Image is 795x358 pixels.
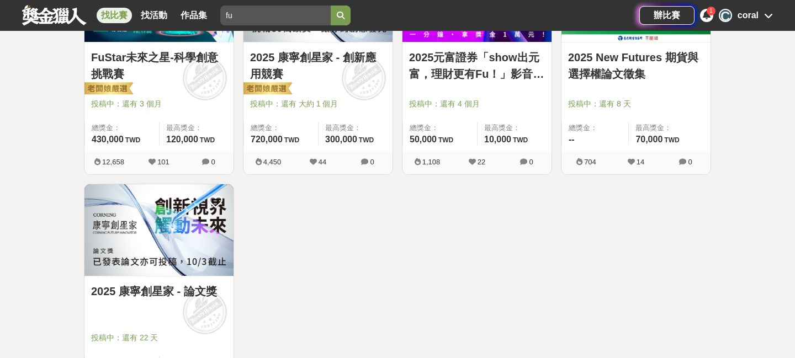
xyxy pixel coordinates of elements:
[251,135,283,144] span: 720,000
[84,184,234,276] img: Cover Image
[409,98,545,110] span: 投稿中：還有 4 個月
[91,283,227,300] a: 2025 康寧創星家 - 論文獎
[176,8,211,23] a: 作品集
[584,158,596,166] span: 704
[359,136,374,144] span: TWD
[92,135,124,144] span: 430,000
[220,6,331,25] input: 總獎金40萬元 全球自行車設計比賽
[635,122,704,133] span: 最高獎金：
[325,135,357,144] span: 300,000
[688,158,692,166] span: 0
[422,158,441,166] span: 1,108
[263,158,282,166] span: 4,450
[166,122,227,133] span: 最高獎金：
[635,135,662,144] span: 70,000
[200,136,215,144] span: TWD
[325,122,386,133] span: 最高獎金：
[513,136,528,144] span: TWD
[157,158,169,166] span: 101
[250,98,386,110] span: 投稿中：還有 大約 1 個月
[738,9,759,22] div: coral
[664,136,679,144] span: TWD
[125,136,140,144] span: TWD
[484,122,545,133] span: 最高獎金：
[211,158,215,166] span: 0
[409,49,545,82] a: 2025元富證券「show出元富，理財更有Fu！」影音競賽活動
[97,8,132,23] a: 找比賽
[568,98,704,110] span: 投稿中：還有 8 天
[91,98,227,110] span: 投稿中：還有 3 個月
[438,136,453,144] span: TWD
[102,158,124,166] span: 12,658
[719,9,732,22] div: C
[241,82,292,97] img: 老闆娘嚴選
[319,158,326,166] span: 44
[568,49,704,82] a: 2025 New Futures 期貨與選擇權論文徵集
[91,332,227,344] span: 投稿中：還有 22 天
[569,135,575,144] span: --
[91,49,227,82] a: FuStar未來之星-科學創意挑戰賽
[92,122,152,133] span: 總獎金：
[410,135,437,144] span: 50,000
[569,122,622,133] span: 總獎金：
[639,6,695,25] a: 辦比賽
[250,49,386,82] a: 2025 康寧創星家 - 創新應用競賽
[82,82,133,97] img: 老闆娘嚴選
[484,135,511,144] span: 10,000
[251,122,311,133] span: 總獎金：
[370,158,374,166] span: 0
[709,8,713,14] span: 1
[637,158,644,166] span: 14
[478,158,485,166] span: 22
[166,135,198,144] span: 120,000
[136,8,172,23] a: 找活動
[410,122,470,133] span: 總獎金：
[284,136,299,144] span: TWD
[529,158,533,166] span: 0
